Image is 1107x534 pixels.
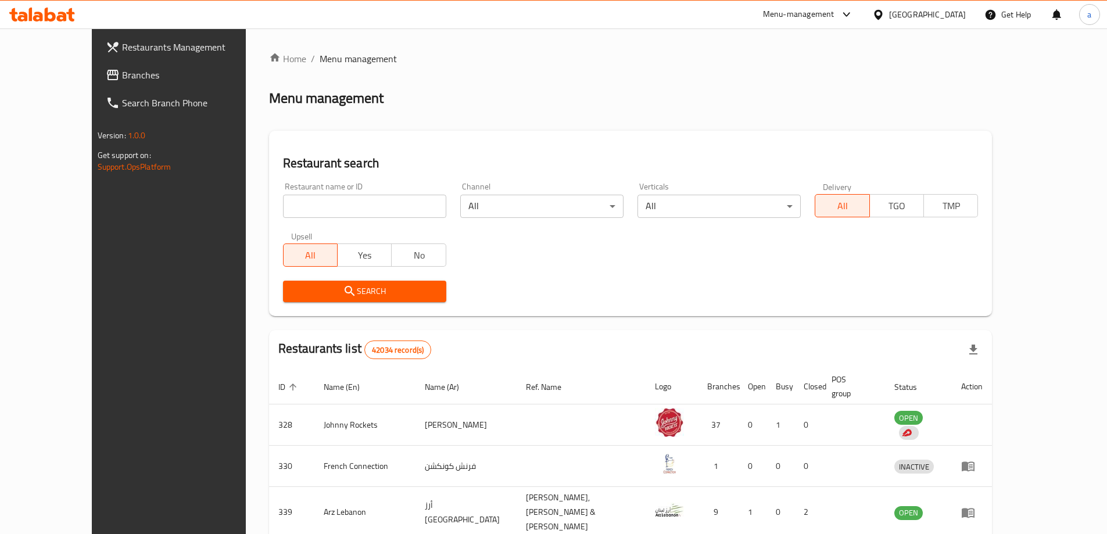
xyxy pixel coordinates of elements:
td: 1 [698,446,739,487]
td: 330 [269,446,314,487]
h2: Menu management [269,89,384,107]
td: French Connection [314,446,416,487]
span: Yes [342,247,387,264]
span: Search [292,284,437,299]
span: Search Branch Phone [122,96,267,110]
th: Busy [766,369,794,404]
div: Export file [959,336,987,364]
th: Action [952,369,992,404]
a: Home [269,52,306,66]
div: All [637,195,801,218]
span: Name (Ar) [425,380,474,394]
td: 0 [794,446,822,487]
td: 37 [698,404,739,446]
th: Closed [794,369,822,404]
button: Search [283,281,446,302]
button: All [815,194,869,217]
td: 328 [269,404,314,446]
a: Search Branch Phone [96,89,277,117]
th: Branches [698,369,739,404]
span: ID [278,380,300,394]
input: Search for restaurant name or ID.. [283,195,446,218]
span: Menu management [320,52,397,66]
td: فرنش كونكشن [415,446,517,487]
nav: breadcrumb [269,52,993,66]
div: OPEN [894,411,923,425]
span: All [288,247,333,264]
label: Delivery [823,182,852,191]
img: French Connection [655,449,684,478]
label: Upsell [291,232,313,240]
button: Yes [337,243,392,267]
span: TGO [875,198,919,214]
span: INACTIVE [894,460,934,474]
td: 0 [766,446,794,487]
div: Total records count [364,341,431,359]
td: 0 [739,404,766,446]
span: OPEN [894,506,923,519]
img: Johnny Rockets [655,408,684,437]
div: Menu-management [763,8,834,21]
a: Support.OpsPlatform [98,159,171,174]
td: [PERSON_NAME] [415,404,517,446]
img: Arz Lebanon [655,496,684,525]
span: No [396,247,441,264]
div: Indicates that the vendor menu management has been moved to DH Catalog service [899,426,919,440]
button: TGO [869,194,924,217]
span: 42034 record(s) [365,345,431,356]
a: Restaurants Management [96,33,277,61]
div: All [460,195,624,218]
div: [GEOGRAPHIC_DATA] [889,8,966,21]
span: TMP [929,198,973,214]
span: Get support on: [98,148,151,163]
th: Open [739,369,766,404]
span: a [1087,8,1091,21]
a: Branches [96,61,277,89]
span: OPEN [894,411,923,425]
h2: Restaurants list [278,340,432,359]
td: 0 [739,446,766,487]
h2: Restaurant search [283,155,979,172]
span: Status [894,380,932,394]
li: / [311,52,315,66]
img: delivery hero logo [901,428,912,438]
span: POS group [832,372,871,400]
th: Logo [646,369,698,404]
td: Johnny Rockets [314,404,416,446]
span: Restaurants Management [122,40,267,54]
button: No [391,243,446,267]
button: TMP [923,194,978,217]
span: Name (En) [324,380,375,394]
td: 1 [766,404,794,446]
span: Version: [98,128,126,143]
span: All [820,198,865,214]
div: Menu [961,459,983,473]
span: Ref. Name [526,380,576,394]
td: 0 [794,404,822,446]
div: Menu [961,506,983,519]
button: All [283,243,338,267]
span: 1.0.0 [128,128,146,143]
span: Branches [122,68,267,82]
